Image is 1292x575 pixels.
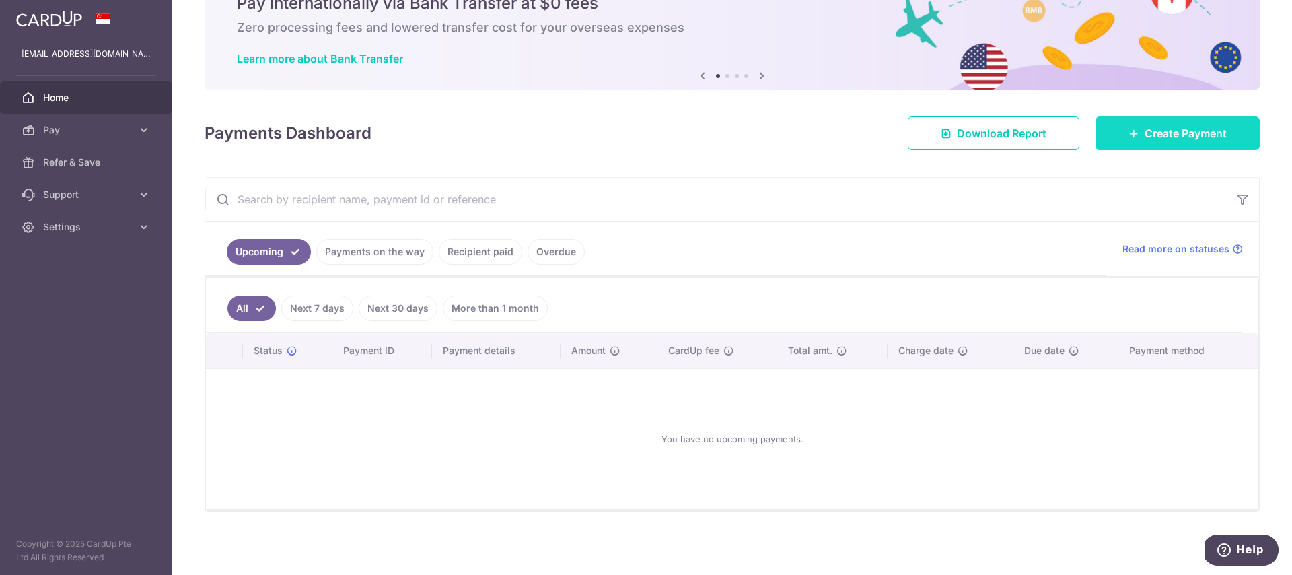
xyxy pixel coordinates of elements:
span: Pay [43,123,132,137]
a: Payments on the way [316,239,433,265]
a: Create Payment [1096,116,1260,150]
span: Amount [571,344,606,358]
input: Search by recipient name, payment id or reference [205,178,1227,221]
span: Support [43,188,132,201]
th: Payment ID [332,333,432,368]
a: Download Report [908,116,1079,150]
span: Download Report [957,125,1046,141]
a: More than 1 month [443,296,548,321]
span: Read more on statuses [1122,242,1229,256]
span: Status [254,344,283,358]
a: Recipient paid [439,239,522,265]
a: All [227,296,276,321]
a: Upcoming [227,239,311,265]
th: Payment method [1118,333,1258,368]
iframe: Opens a widget where you can find more information [1205,535,1279,568]
a: Read more on statuses [1122,242,1243,256]
div: You have no upcoming payments. [222,380,1242,498]
span: Help [31,9,59,22]
span: Charge date [898,344,954,358]
th: Payment details [432,333,561,368]
span: CardUp fee [668,344,719,358]
a: Next 7 days [281,296,353,321]
img: CardUp [16,11,82,27]
h4: Payments Dashboard [205,121,371,145]
p: [EMAIL_ADDRESS][DOMAIN_NAME] [22,47,151,61]
span: Create Payment [1145,125,1227,141]
a: Overdue [528,239,585,265]
a: Learn more about Bank Transfer [237,52,403,65]
span: Settings [43,220,132,234]
span: Due date [1024,344,1065,358]
span: Total amt. [788,344,832,358]
span: Home [43,91,132,104]
span: Refer & Save [43,156,132,169]
h6: Zero processing fees and lowered transfer cost for your overseas expenses [237,20,1227,36]
a: Next 30 days [359,296,437,321]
